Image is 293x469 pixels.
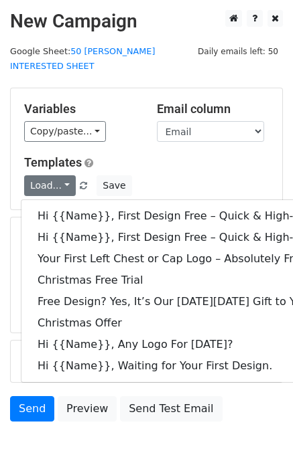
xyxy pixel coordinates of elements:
a: Templates [24,155,82,169]
small: Google Sheet: [10,46,155,72]
a: Send Test Email [120,396,222,421]
a: Daily emails left: 50 [193,46,283,56]
button: Save [97,175,131,196]
iframe: Chat Widget [226,405,293,469]
span: Daily emails left: 50 [193,44,283,59]
a: 50 [PERSON_NAME] INTERESTED SHEET [10,46,155,72]
a: Load... [24,175,76,196]
a: Preview [58,396,117,421]
a: Send [10,396,54,421]
h2: New Campaign [10,10,283,33]
h5: Variables [24,102,137,116]
h5: Email column [157,102,270,116]
a: Copy/paste... [24,121,106,142]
